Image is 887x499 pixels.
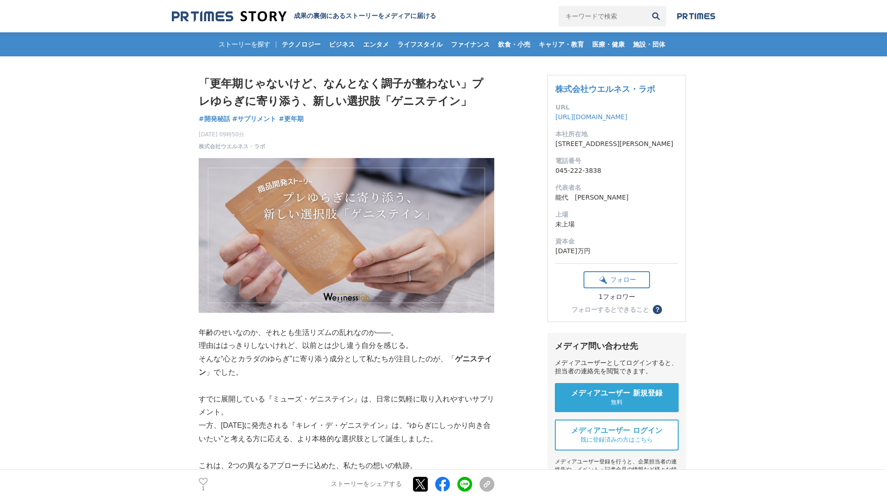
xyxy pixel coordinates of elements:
[494,32,534,56] a: 飲食・小売
[394,32,446,56] a: ライフスタイル
[232,115,277,123] span: #サプリメント
[199,355,492,376] strong: ゲニステイン
[199,130,265,139] span: [DATE] 09時50分
[535,40,588,49] span: キャリア・教育
[278,32,324,56] a: テクノロジー
[583,271,650,288] button: フォロー
[331,481,402,489] p: ストーリーをシェアする
[555,193,678,202] dd: 能代 [PERSON_NAME]
[394,40,446,49] span: ライフスタイル
[629,32,669,56] a: 施設・団体
[359,32,393,56] a: エンタメ
[555,129,678,139] dt: 本社所在地
[589,40,628,49] span: 医療・健康
[555,139,678,149] dd: [STREET_ADDRESS][PERSON_NAME]
[555,219,678,229] dd: 未上場
[199,459,494,473] p: これは、2つの異なるアプローチに込めた、私たちの想いの軌跡。
[199,326,494,340] p: 年齢のせいなのか、それとも生活リズムの乱れなのか――。
[359,40,393,49] span: エンタメ
[199,158,494,313] img: thumbnail_b0089fe0-73f0-11f0-aab0-07febd24d75d.png
[571,306,649,313] div: フォローするとできること
[571,426,662,436] span: メディアユーザー ログイン
[555,183,678,193] dt: 代表者名
[555,359,679,376] div: メディアユーザーとしてログインすると、担当者の連絡先を閲覧できます。
[555,210,678,219] dt: 上場
[571,389,662,398] span: メディアユーザー 新規登録
[555,156,678,166] dt: 電話番号
[555,84,655,94] a: 株式会社ウエルネス・ラボ
[555,166,678,176] dd: 045-222-3838
[555,383,679,412] a: メディアユーザー 新規登録 無料
[172,10,286,23] img: 成果の裏側にあるストーリーをメディアに届ける
[447,40,493,49] span: ファイナンス
[555,341,679,352] div: メディア問い合わせ先
[325,40,358,49] span: ビジネス
[199,142,265,151] a: 株式会社ウエルネス・ラボ
[677,12,715,20] img: prtimes
[199,487,208,491] p: 1
[555,246,678,256] dd: [DATE]万円
[611,398,623,407] span: 無料
[279,114,304,124] a: #更年期
[494,40,534,49] span: 飲食・小売
[199,419,494,446] p: 一方、[DATE]に発売される『キレイ・デ・ゲニステイン』は、“ゆらぎにしっかり向き合いたい”と考える方に応える、より本格的な選択肢として誕生しました。
[199,339,494,353] p: 理由ははっきりしないけれど、以前とは少し違う自分を感じる。
[535,32,588,56] a: キャリア・教育
[279,115,304,123] span: #更年期
[581,436,653,444] span: 既に登録済みの方はこちら
[589,32,628,56] a: 医療・健康
[555,113,627,121] a: [URL][DOMAIN_NAME]
[654,306,661,313] span: ？
[653,305,662,314] button: ？
[199,75,494,110] h1: 「更年期じゃないけど、なんとなく調子が整わない」プレゆらぎに寄り添う、新しい選択肢「ゲニステイン」
[199,393,494,420] p: すでに展開している『ミューズ・ゲニステイン』は、日常に気軽に取り入れやすいサプリメント。
[325,32,358,56] a: ビジネス
[447,32,493,56] a: ファイナンス
[555,237,678,246] dt: 資本金
[555,103,678,112] dt: URL
[559,6,646,26] input: キーワードで検索
[646,6,666,26] button: 検索
[199,114,230,124] a: #開発秘話
[199,353,494,379] p: そんな“心とカラダのゆらぎ”に寄り添う成分として私たちが注目したのが、「 」でした。
[294,12,436,20] h2: 成果の裏側にあるストーリーをメディアに届ける
[232,114,277,124] a: #サプリメント
[583,293,650,301] div: 1フォロワー
[172,10,436,23] a: 成果の裏側にあるストーリーをメディアに届ける 成果の裏側にあるストーリーをメディアに届ける
[278,40,324,49] span: テクノロジー
[555,458,679,497] div: メディアユーザー登録を行うと、企業担当者の連絡先や、イベント・記者会見の情報など様々な特記情報を閲覧できます。 ※内容はストーリー・プレスリリースにより異なります。
[199,115,230,123] span: #開発秘話
[555,420,679,450] a: メディアユーザー ログイン 既に登録済みの方はこちら
[629,40,669,49] span: 施設・団体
